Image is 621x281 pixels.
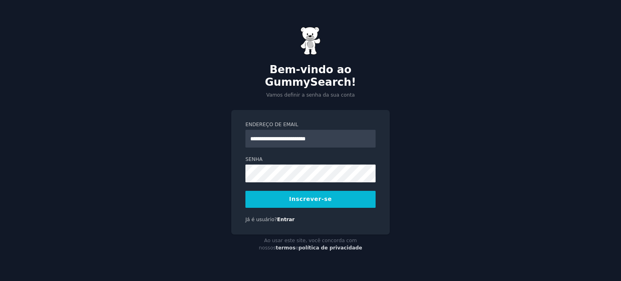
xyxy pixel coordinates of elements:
a: termos [276,245,296,251]
font: Ao usar este site, você concorda com nossos [259,238,357,251]
button: Inscrever-se [245,191,376,208]
font: Senha [245,156,262,162]
img: Ursinho de goma [300,27,321,55]
font: Vamos definir a senha da sua conta [266,92,355,98]
a: Entrar [277,217,294,222]
font: Bem-vindo ao GummySearch! [265,63,356,89]
font: Endereço de email [245,122,298,127]
font: Inscrever-se [289,196,332,202]
font: e [296,245,299,251]
font: Já é usuário? [245,217,277,222]
a: política de privacidade [298,245,362,251]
